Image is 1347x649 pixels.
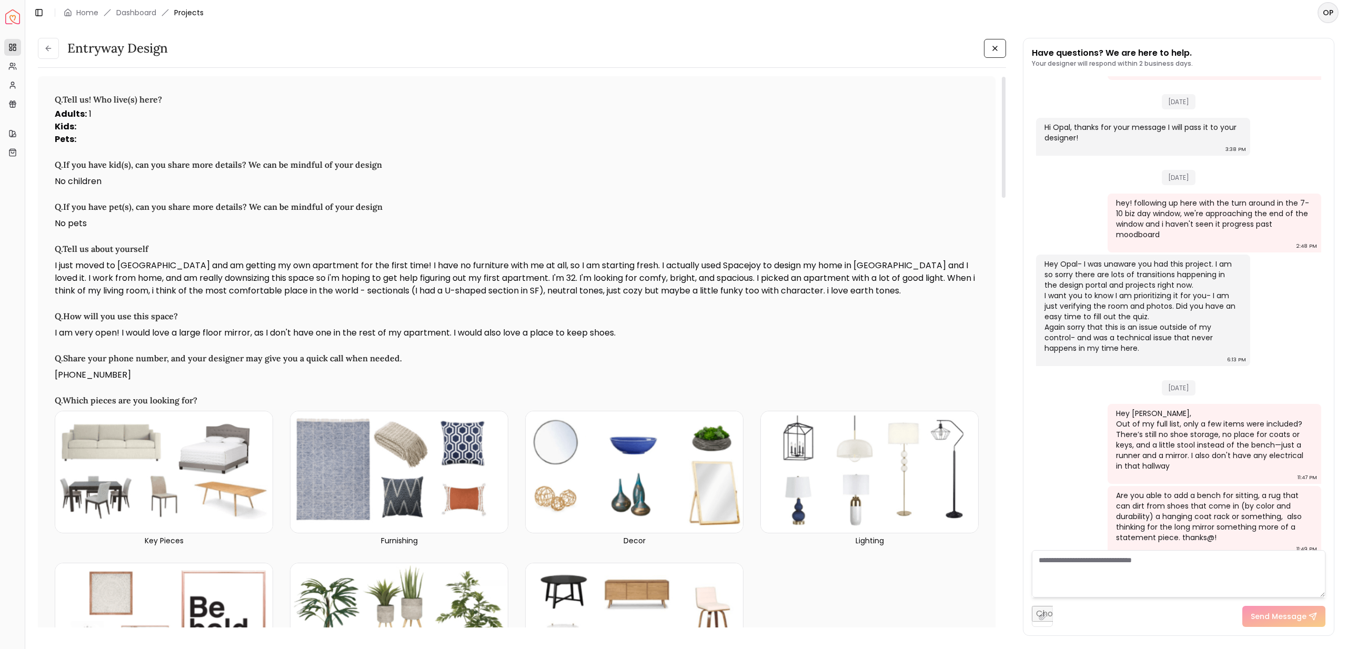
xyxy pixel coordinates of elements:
p: Lighting [856,535,884,546]
strong: Kids : [55,120,76,133]
p: [PHONE_NUMBER] [55,369,979,381]
p: I just moved to [GEOGRAPHIC_DATA] and am getting my own apartment for the first time! I have no f... [55,259,979,297]
h3: Q. How will you use this space? [55,310,979,322]
h3: Q. Tell us! Who live(s) here? [55,93,979,106]
p: I am very open! I would love a large floor mirror, as I don't have one in the rest of my apartmen... [55,327,979,339]
div: Hey [PERSON_NAME], Out of my full list, only a few items were included?There’s still no shoe stor... [1116,408,1311,471]
img: Furnishing [290,411,508,533]
div: 11:47 PM [1298,472,1317,483]
p: Decor [624,535,646,546]
p: Furnishing [381,535,418,546]
img: Spacejoy Logo [5,9,20,24]
div: 3:38 PM [1225,144,1246,155]
span: [DATE] [1162,170,1195,185]
p: Have questions? We are here to help. [1032,47,1193,59]
h3: entryway design [67,40,168,57]
p: No children [55,175,979,188]
button: OP [1318,2,1339,23]
div: Hi Opal, thanks for your message I will pass it to your designer! [1044,122,1240,143]
strong: Pets : [55,133,76,145]
span: [DATE] [1162,380,1195,396]
span: Projects [174,7,204,18]
strong: Adults : [55,108,87,120]
div: 6:13 PM [1227,354,1246,365]
p: Key Pieces [145,535,184,546]
img: Lighting [761,411,978,533]
img: Decor [526,411,743,533]
div: 11:49 PM [1296,544,1317,554]
nav: breadcrumb [64,7,204,18]
a: Spacejoy [5,9,20,24]
div: Are you able to add a bench for sitting, a rug that can dirt from shoes that come in (by color an... [1116,490,1311,543]
span: [DATE] [1162,94,1195,109]
div: hey! following up here with the turn around in the 7-10 biz day window, we're approaching the end... [1116,198,1311,240]
p: 1 [55,108,979,120]
div: Hey Opal- I was unaware you had this project. I am so sorry there are lots of transitions happeni... [1044,259,1240,353]
h3: Q. If you have pet(s), can you share more details? We can be mindful of your design [55,200,979,213]
h3: Q. Tell us about yourself [55,242,979,255]
img: Key Pieces [55,411,273,533]
p: No pets [55,217,979,230]
h3: Q. Which pieces are you looking for? [55,394,979,407]
a: Dashboard [116,7,156,18]
div: 2:48 PM [1296,241,1317,251]
p: Your designer will respond within 2 business days. [1032,59,1193,68]
h3: Q. If you have kid(s), can you share more details? We can be mindful of your design [55,158,979,171]
a: Home [76,7,98,18]
span: OP [1319,3,1338,22]
h3: Q. Share your phone number, and your designer may give you a quick call when needed. [55,352,979,364]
